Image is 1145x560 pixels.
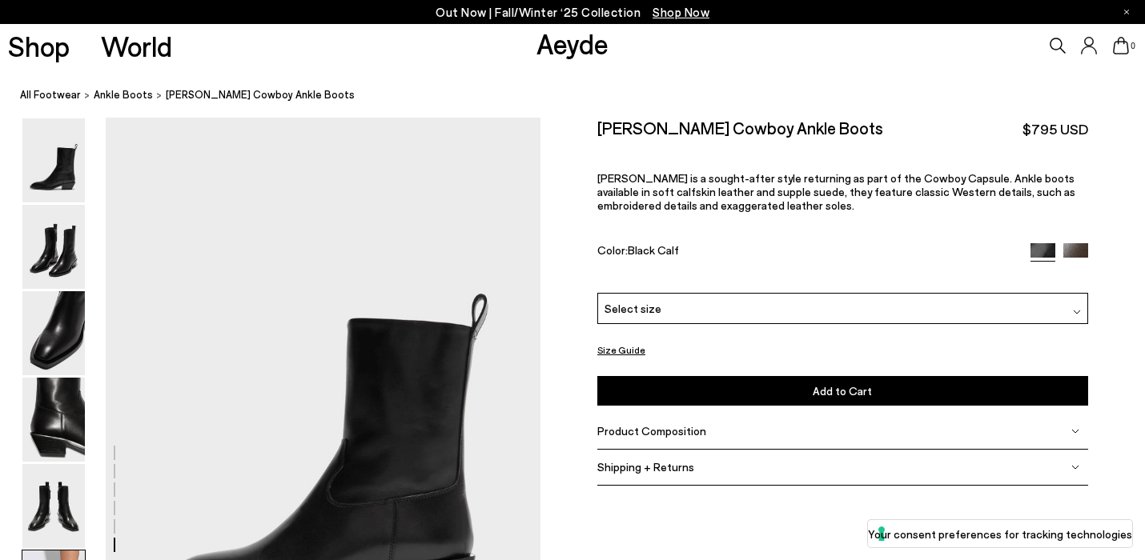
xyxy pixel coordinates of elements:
[1071,463,1079,471] img: svg%3E
[813,384,872,398] span: Add to Cart
[597,460,694,474] span: Shipping + Returns
[868,526,1132,542] label: Your consent preferences for tracking technologies
[628,243,679,257] span: Black Calf
[20,74,1145,118] nav: breadcrumb
[22,378,85,462] img: Luis Leather Cowboy Ankle Boots - Image 4
[1071,427,1079,435] img: svg%3E
[597,424,706,438] span: Product Composition
[597,171,1087,212] p: [PERSON_NAME] is a sought-after style returning as part of the Cowboy Capsule. Ankle boots availa...
[22,464,85,548] img: Luis Leather Cowboy Ankle Boots - Image 5
[536,26,609,60] a: Aeyde
[653,5,709,19] span: Navigate to /collections/new-in
[597,376,1087,406] button: Add to Cart
[597,243,1014,262] div: Color:
[868,520,1132,547] button: Your consent preferences for tracking technologies
[597,340,645,360] button: Size Guide
[1073,308,1081,316] img: svg%3E
[166,86,355,103] span: [PERSON_NAME] Cowboy Ankle Boots
[94,86,153,103] a: ankle boots
[8,32,70,60] a: Shop
[22,205,85,289] img: Luis Leather Cowboy Ankle Boots - Image 2
[101,32,172,60] a: World
[22,118,85,202] img: Luis Leather Cowboy Ankle Boots - Image 1
[22,291,85,375] img: Luis Leather Cowboy Ankle Boots - Image 3
[1022,119,1088,139] span: $795 USD
[605,300,661,317] span: Select size
[1129,42,1137,50] span: 0
[1113,37,1129,54] a: 0
[597,118,883,138] h2: [PERSON_NAME] Cowboy Ankle Boots
[94,88,153,101] span: ankle boots
[436,2,709,22] p: Out Now | Fall/Winter ‘25 Collection
[20,86,81,103] a: All Footwear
